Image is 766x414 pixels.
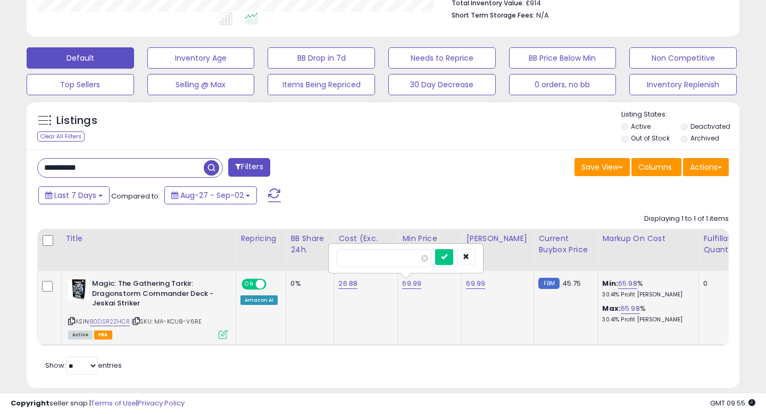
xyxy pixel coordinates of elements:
[631,158,681,176] button: Columns
[56,113,97,128] h5: Listings
[402,278,421,289] a: 69.99
[538,233,593,255] div: Current Buybox Price
[11,398,49,408] strong: Copyright
[602,291,690,299] p: 30.41% Profit [PERSON_NAME]
[11,399,185,409] div: seller snap | |
[562,278,581,288] span: 45.75
[621,303,640,314] a: 65.98
[94,330,112,340] span: FBA
[38,186,110,204] button: Last 7 Days
[509,47,617,69] button: BB Price Below Min
[68,279,89,300] img: 41TX85t2xGL._SL40_.jpg
[27,74,134,95] button: Top Sellers
[54,190,96,201] span: Last 7 Days
[631,122,651,131] label: Active
[338,233,393,255] div: Cost (Exc. VAT)
[602,233,694,244] div: Markup on Cost
[703,279,736,288] div: 0
[228,158,270,177] button: Filters
[131,317,202,326] span: | SKU: MA-KCU8-V6RE
[644,214,729,224] div: Displaying 1 to 1 of 1 items
[243,280,256,289] span: ON
[68,279,228,338] div: ASIN:
[602,303,621,313] b: Max:
[91,398,136,408] a: Terms of Use
[147,47,255,69] button: Inventory Age
[180,190,244,201] span: Aug-27 - Sep-02
[338,278,357,289] a: 26.88
[618,278,637,289] a: 65.98
[138,398,185,408] a: Privacy Policy
[631,134,670,143] label: Out of Stock
[621,110,740,120] p: Listing States:
[268,74,375,95] button: Items Being Repriced
[538,278,559,289] small: FBM
[690,122,730,131] label: Deactivated
[602,316,690,324] p: 30.41% Profit [PERSON_NAME]
[690,134,719,143] label: Archived
[45,360,122,370] span: Show: entries
[710,398,755,408] span: 2025-09-11 09:55 GMT
[602,278,618,288] b: Min:
[602,304,690,324] div: %
[388,47,496,69] button: Needs to Reprice
[466,233,529,244] div: [PERSON_NAME]
[290,233,329,255] div: BB Share 24h.
[164,186,257,204] button: Aug-27 - Sep-02
[92,279,221,311] b: Magic: The Gathering Tarkir: Dragonstorm Commander Deck - Jeskai Striker
[598,229,699,271] th: The percentage added to the cost of goods (COGS) that forms the calculator for Min & Max prices.
[90,317,130,326] a: B0DSR2ZHCR
[466,278,485,289] a: 69.99
[703,233,740,255] div: Fulfillable Quantity
[240,233,281,244] div: Repricing
[268,47,375,69] button: BB Drop in 7d
[147,74,255,95] button: Selling @ Max
[68,330,93,340] span: All listings currently available for purchase on Amazon
[574,158,630,176] button: Save View
[290,279,326,288] div: 0%
[265,280,282,289] span: OFF
[240,295,278,305] div: Amazon AI
[65,233,231,244] div: Title
[452,11,535,20] b: Short Term Storage Fees:
[388,74,496,95] button: 30 Day Decrease
[27,47,134,69] button: Default
[536,10,549,20] span: N/A
[629,47,737,69] button: Non Competitive
[509,74,617,95] button: 0 orders, no bb
[602,279,690,299] div: %
[629,74,737,95] button: Inventory Replenish
[37,131,85,142] div: Clear All Filters
[111,191,160,201] span: Compared to:
[638,162,672,172] span: Columns
[683,158,729,176] button: Actions
[402,233,457,244] div: Min Price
